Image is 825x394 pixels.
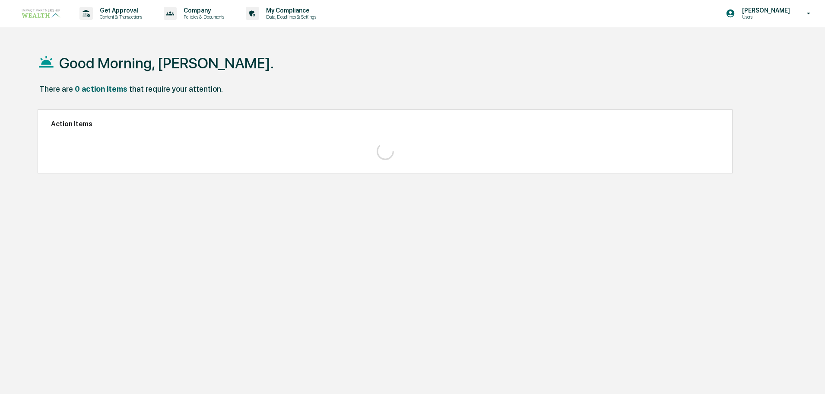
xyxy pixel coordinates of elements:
[177,14,228,20] p: Policies & Documents
[21,8,62,19] img: logo
[51,120,719,128] h2: Action Items
[93,7,146,14] p: Get Approval
[259,7,320,14] p: My Compliance
[735,14,794,20] p: Users
[75,84,127,93] div: 0 action items
[39,84,73,93] div: There are
[59,54,274,72] h1: Good Morning, [PERSON_NAME].
[735,7,794,14] p: [PERSON_NAME]
[93,14,146,20] p: Content & Transactions
[259,14,320,20] p: Data, Deadlines & Settings
[177,7,228,14] p: Company
[129,84,223,93] div: that require your attention.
